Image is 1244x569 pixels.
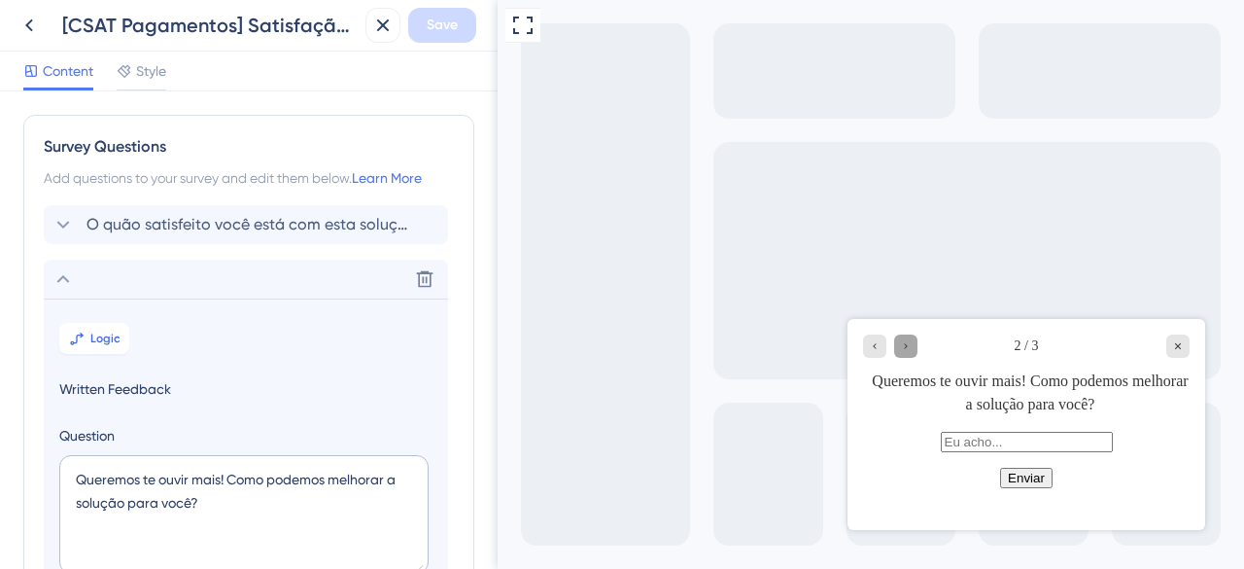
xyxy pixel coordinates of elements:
[59,323,129,354] button: Logic
[43,59,93,83] span: Content
[44,166,454,190] div: Add questions to your survey and edit them below.
[44,135,454,159] div: Survey Questions
[62,12,358,39] div: [CSAT Pagamentos] Satisfação com produto.
[59,424,432,447] label: Question
[86,213,407,236] span: O quão satisfeito você está com esta solução de pagamentos da TOTVS TECHFIN?
[90,331,121,346] span: Logic
[427,14,458,37] span: Save
[408,8,476,43] button: Save
[59,377,432,401] span: Written Feedback
[350,319,708,530] iframe: UserGuiding Survey
[136,59,166,83] span: Style
[352,170,422,186] a: Learn More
